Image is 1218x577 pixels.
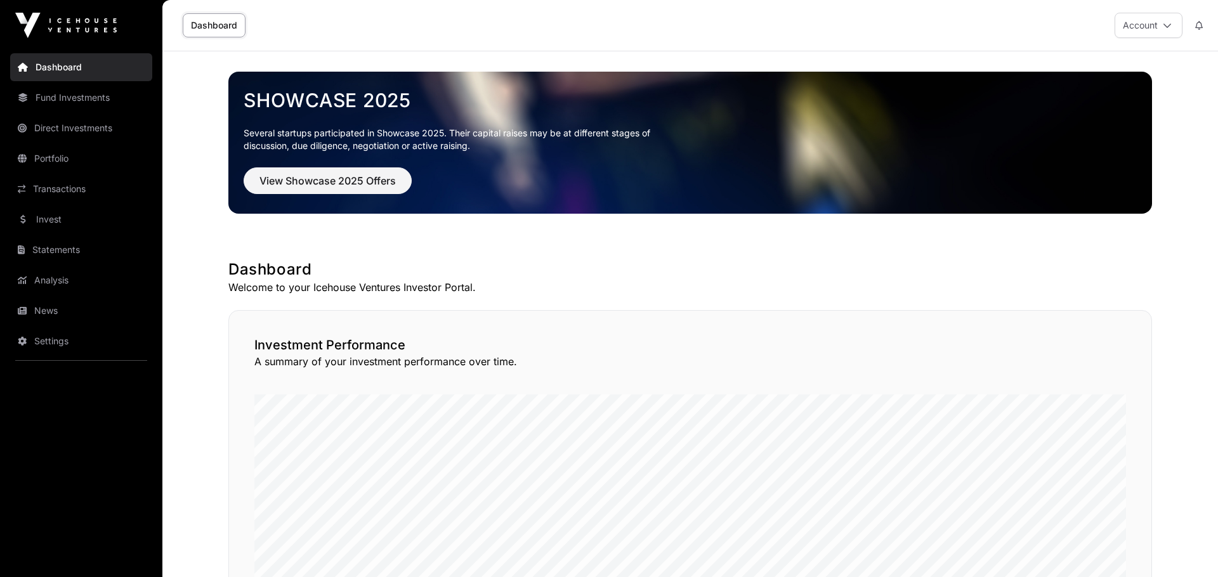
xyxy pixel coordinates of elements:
a: Statements [10,236,152,264]
a: Settings [10,327,152,355]
h2: Investment Performance [254,336,1126,354]
a: Analysis [10,266,152,294]
p: A summary of your investment performance over time. [254,354,1126,369]
img: Showcase 2025 [228,72,1152,214]
a: Portfolio [10,145,152,172]
h1: Dashboard [228,259,1152,280]
a: Dashboard [10,53,152,81]
img: Icehouse Ventures Logo [15,13,117,38]
a: Transactions [10,175,152,203]
a: Direct Investments [10,114,152,142]
a: Fund Investments [10,84,152,112]
button: Account [1115,13,1182,38]
a: Invest [10,205,152,233]
span: View Showcase 2025 Offers [259,173,396,188]
a: News [10,297,152,325]
a: View Showcase 2025 Offers [244,180,412,193]
button: View Showcase 2025 Offers [244,167,412,194]
p: Welcome to your Icehouse Ventures Investor Portal. [228,280,1152,295]
a: Dashboard [183,13,246,37]
p: Several startups participated in Showcase 2025. Their capital raises may be at different stages o... [244,127,670,152]
a: Showcase 2025 [244,89,1137,112]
